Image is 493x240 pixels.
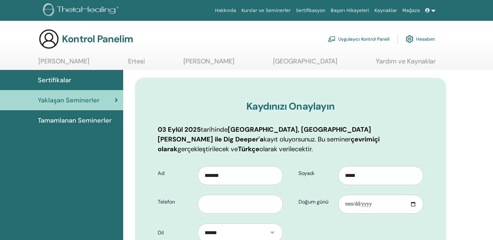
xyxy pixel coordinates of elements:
img: chalkboard-teacher.svg [328,36,336,42]
a: Uygulayıcı Kontrol Paneli [328,32,390,46]
a: Ertesi [128,57,145,70]
label: Doğum günü [294,196,339,208]
span: Yaklaşan Seminerler [38,95,100,105]
a: [PERSON_NAME] [38,57,89,70]
span: Sertifikalar [38,75,71,85]
label: Soyadı [294,167,339,180]
a: Hesabım [406,32,435,46]
a: Sertifikasyon [293,5,328,17]
a: [PERSON_NAME] [183,57,234,70]
span: Tamamlanan Seminerler [38,115,112,125]
a: Yardım ve Kaynaklar [376,57,436,70]
label: Telefon [153,196,198,208]
b: [GEOGRAPHIC_DATA], [GEOGRAPHIC_DATA] [228,125,371,134]
a: Hakkında [212,5,239,17]
font: Uygulayıcı Kontrol Paneli [338,36,390,42]
p: tarihinde kayıt oluyorsunuz. Bu seminer gerçekleştirilecek ve olarak verilecektir. [158,125,423,154]
b: [PERSON_NAME] ile Dig Deeper'a [158,135,264,143]
img: logo.png [43,3,121,18]
a: Mağaza [399,5,422,17]
h3: Kontrol Panelim [62,33,133,45]
label: Dil [153,227,198,239]
label: Ad [153,167,198,180]
a: [GEOGRAPHIC_DATA] [273,57,337,70]
a: Kaynaklar [372,5,400,17]
a: Kurslar ve Seminerler [239,5,293,17]
b: 03 Eylül 2025 [158,125,201,134]
font: Hesabım [416,36,435,42]
b: Türkçe [238,145,259,153]
img: generic-user-icon.jpg [38,29,59,49]
img: cog.svg [406,33,413,45]
h3: Kaydınızı Onaylayın [158,100,423,112]
a: Başarı Hikayeleri [328,5,372,17]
